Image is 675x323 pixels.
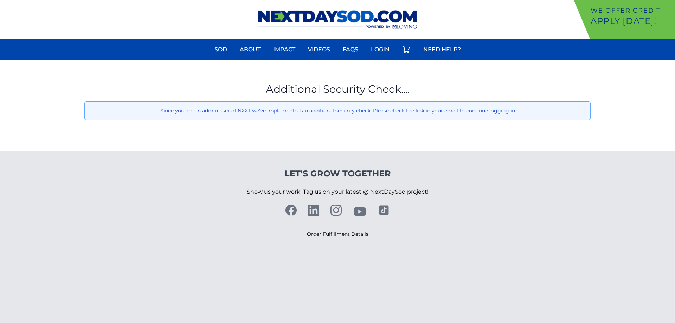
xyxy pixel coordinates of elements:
a: Sod [210,41,231,58]
h1: Additional Security Check.... [84,83,591,96]
a: Impact [269,41,300,58]
a: Order Fulfillment Details [307,231,368,237]
a: Videos [304,41,334,58]
a: Need Help? [419,41,465,58]
p: Show us your work! Tag us on your latest @ NextDaySod project! [247,179,429,205]
a: Login [367,41,394,58]
p: We offer Credit [591,6,672,15]
a: FAQs [339,41,362,58]
p: Since you are an admin user of NXXT we've implemented an additional security check. Please check ... [90,107,585,114]
a: About [236,41,265,58]
p: Apply [DATE]! [591,15,672,27]
h4: Let's Grow Together [247,168,429,179]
